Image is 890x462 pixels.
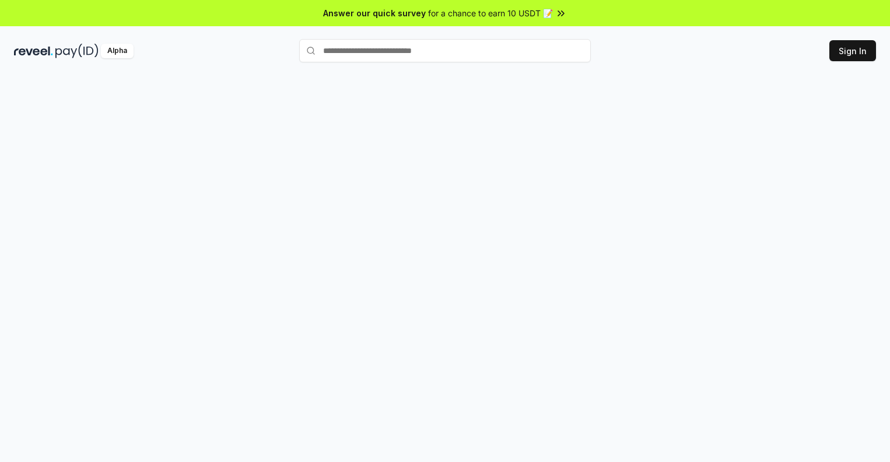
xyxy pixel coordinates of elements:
[323,7,426,19] span: Answer our quick survey
[55,44,99,58] img: pay_id
[428,7,553,19] span: for a chance to earn 10 USDT 📝
[14,44,53,58] img: reveel_dark
[829,40,876,61] button: Sign In
[101,44,134,58] div: Alpha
